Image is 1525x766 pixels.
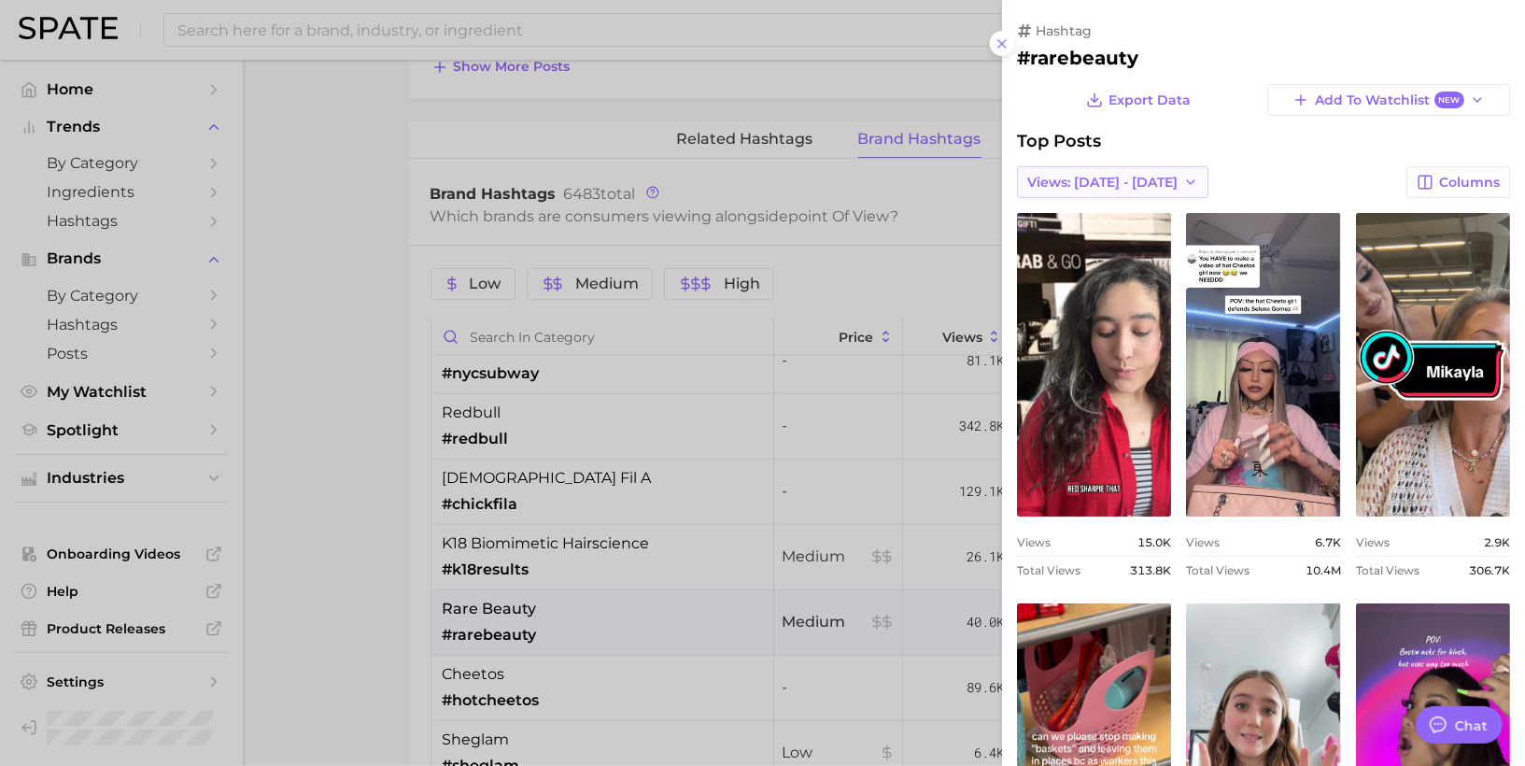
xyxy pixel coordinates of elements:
[1356,535,1390,549] span: Views
[1186,535,1220,549] span: Views
[1017,47,1510,69] h2: #rarebeauty
[1356,563,1419,577] span: Total Views
[1267,84,1510,116] button: Add to WatchlistNew
[1130,563,1171,577] span: 313.8k
[1137,535,1171,549] span: 15.0k
[1027,175,1178,191] span: Views: [DATE] - [DATE]
[1439,175,1500,191] span: Columns
[1108,92,1191,108] span: Export Data
[1315,535,1341,549] span: 6.7k
[1434,92,1464,109] span: New
[1017,563,1080,577] span: Total Views
[1469,563,1510,577] span: 306.7k
[1017,131,1101,151] span: Top Posts
[1017,535,1051,549] span: Views
[1017,166,1208,198] button: Views: [DATE] - [DATE]
[1406,166,1510,198] button: Columns
[1081,84,1195,116] button: Export Data
[1036,22,1092,39] span: hashtag
[1186,563,1250,577] span: Total Views
[1315,92,1463,109] span: Add to Watchlist
[1484,535,1510,549] span: 2.9k
[1306,563,1341,577] span: 10.4m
